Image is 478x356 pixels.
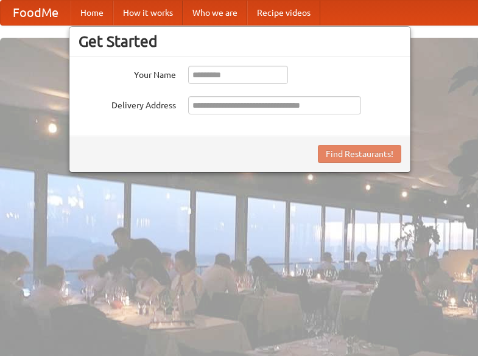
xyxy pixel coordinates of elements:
[183,1,247,25] a: Who we are
[113,1,183,25] a: How it works
[71,1,113,25] a: Home
[318,145,401,163] button: Find Restaurants!
[247,1,320,25] a: Recipe videos
[79,66,176,81] label: Your Name
[79,96,176,111] label: Delivery Address
[79,32,401,51] h3: Get Started
[1,1,71,25] a: FoodMe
